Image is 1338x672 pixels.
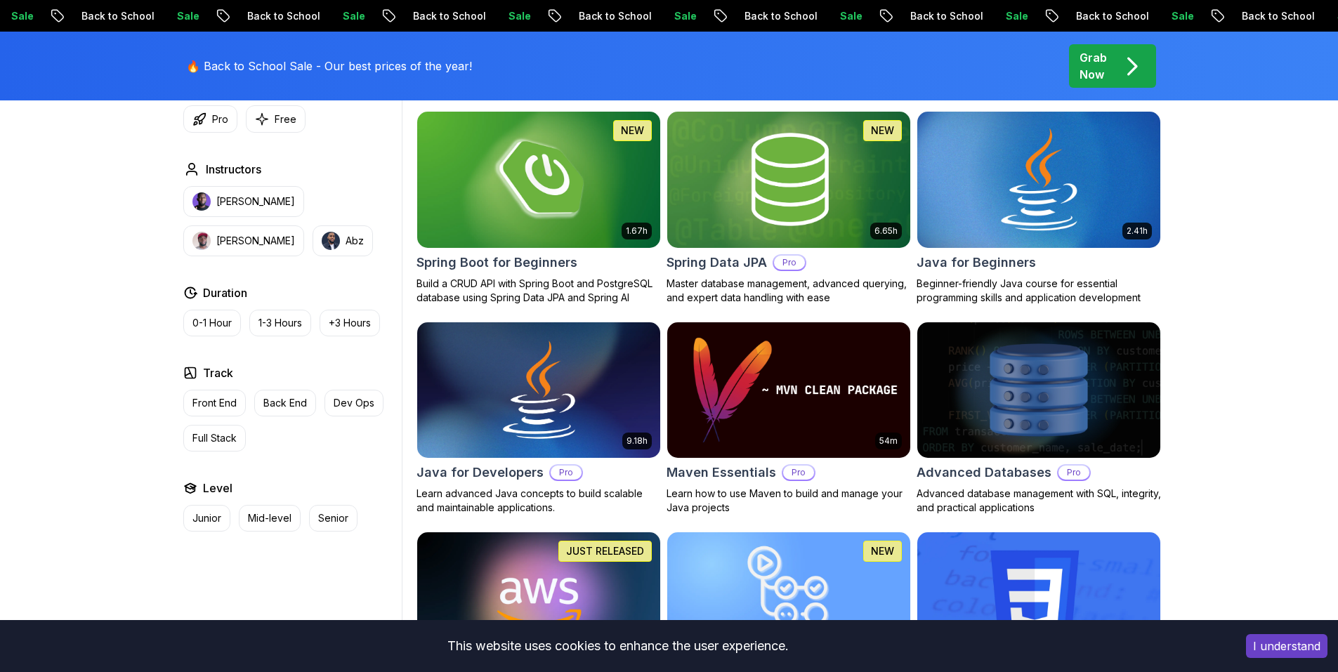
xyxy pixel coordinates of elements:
[275,112,296,126] p: Free
[654,9,699,23] p: Sale
[212,112,228,126] p: Pro
[322,232,340,250] img: instructor img
[329,316,371,330] p: +3 Hours
[667,463,776,482] h2: Maven Essentials
[985,9,1030,23] p: Sale
[203,284,247,301] h2: Duration
[1151,9,1196,23] p: Sale
[227,9,322,23] p: Back to School
[183,425,246,452] button: Full Stack
[874,225,898,237] p: 6.65h
[246,105,306,133] button: Free
[917,487,1161,515] p: Advanced database management with SQL, integrity, and practical applications
[783,466,814,480] p: Pro
[667,322,910,459] img: Maven Essentials card
[667,532,910,668] img: CI/CD with GitHub Actions card
[417,463,544,482] h2: Java for Developers
[1080,49,1107,83] p: Grab Now
[667,277,911,305] p: Master database management, advanced querying, and expert data handling with ease
[820,9,865,23] p: Sale
[551,466,582,480] p: Pro
[183,310,241,336] button: 0-1 Hour
[417,322,661,515] a: Java for Developers card9.18hJava for DevelopersProLearn advanced Java concepts to build scalable...
[157,9,202,23] p: Sale
[621,124,644,138] p: NEW
[192,431,237,445] p: Full Stack
[667,111,911,305] a: Spring Data JPA card6.65hNEWSpring Data JPAProMaster database management, advanced querying, and ...
[1058,466,1089,480] p: Pro
[322,9,367,23] p: Sale
[313,225,373,256] button: instructor imgAbz
[11,631,1225,661] div: This website uses cookies to enhance the user experience.
[216,234,295,248] p: [PERSON_NAME]
[1127,225,1148,237] p: 2.41h
[186,58,472,74] p: 🔥 Back to School Sale - Our best prices of the year!
[917,277,1161,305] p: Beginner-friendly Java course for essential programming skills and application development
[309,505,358,532] button: Senior
[417,322,660,459] img: Java for Developers card
[183,505,230,532] button: Junior
[917,111,1161,305] a: Java for Beginners card2.41hJava for BeginnersBeginner-friendly Java course for essential program...
[871,124,894,138] p: NEW
[192,232,211,250] img: instructor img
[417,111,661,305] a: Spring Boot for Beginners card1.67hNEWSpring Boot for BeginnersBuild a CRUD API with Spring Boot ...
[558,9,654,23] p: Back to School
[318,511,348,525] p: Senior
[566,544,644,558] p: JUST RELEASED
[417,112,660,248] img: Spring Boot for Beginners card
[203,364,233,381] h2: Track
[320,310,380,336] button: +3 Hours
[627,435,648,447] p: 9.18h
[254,390,316,416] button: Back End
[183,186,304,217] button: instructor img[PERSON_NAME]
[667,487,911,515] p: Learn how to use Maven to build and manage your Java projects
[917,532,1160,668] img: CSS Essentials card
[183,390,246,416] button: Front End
[239,505,301,532] button: Mid-level
[917,322,1160,459] img: Advanced Databases card
[192,396,237,410] p: Front End
[417,277,661,305] p: Build a CRUD API with Spring Boot and PostgreSQL database using Spring Data JPA and Spring AI
[488,9,533,23] p: Sale
[61,9,157,23] p: Back to School
[774,256,805,270] p: Pro
[192,316,232,330] p: 0-1 Hour
[917,463,1051,482] h2: Advanced Databases
[248,511,291,525] p: Mid-level
[626,225,648,237] p: 1.67h
[334,396,374,410] p: Dev Ops
[1221,9,1317,23] p: Back to School
[667,322,911,515] a: Maven Essentials card54mMaven EssentialsProLearn how to use Maven to build and manage your Java p...
[911,108,1166,251] img: Java for Beginners card
[417,532,660,668] img: AWS for Developers card
[263,396,307,410] p: Back End
[917,253,1036,272] h2: Java for Beginners
[667,253,767,272] h2: Spring Data JPA
[216,195,295,209] p: [PERSON_NAME]
[417,253,577,272] h2: Spring Boot for Beginners
[192,511,221,525] p: Junior
[417,487,661,515] p: Learn advanced Java concepts to build scalable and maintainable applications.
[258,316,302,330] p: 1-3 Hours
[724,9,820,23] p: Back to School
[1246,634,1327,658] button: Accept cookies
[879,435,898,447] p: 54m
[667,112,910,248] img: Spring Data JPA card
[890,9,985,23] p: Back to School
[324,390,383,416] button: Dev Ops
[393,9,488,23] p: Back to School
[917,322,1161,515] a: Advanced Databases cardAdvanced DatabasesProAdvanced database management with SQL, integrity, and...
[192,192,211,211] img: instructor img
[183,105,237,133] button: Pro
[871,544,894,558] p: NEW
[206,161,261,178] h2: Instructors
[249,310,311,336] button: 1-3 Hours
[203,480,232,496] h2: Level
[183,225,304,256] button: instructor img[PERSON_NAME]
[1056,9,1151,23] p: Back to School
[346,234,364,248] p: Abz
